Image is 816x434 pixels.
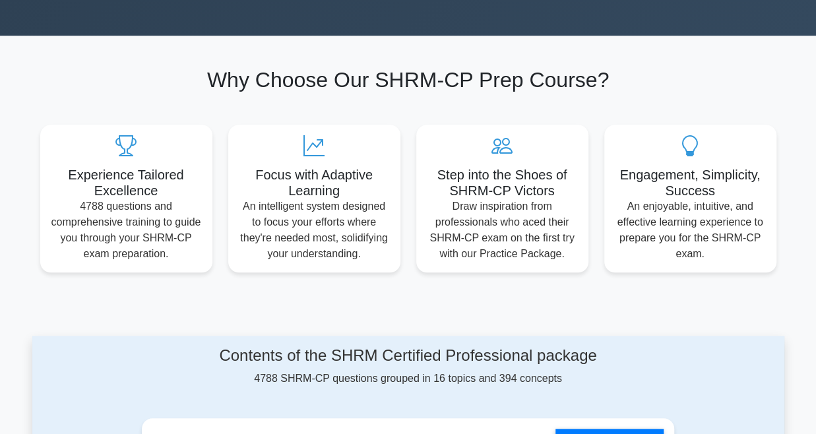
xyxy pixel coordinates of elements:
p: 4788 questions and comprehensive training to guide you through your SHRM-CP exam preparation. [51,199,202,262]
h4: Contents of the SHRM Certified Professional package [142,346,674,365]
h5: Focus with Adaptive Learning [239,167,390,199]
p: An enjoyable, intuitive, and effective learning experience to prepare you for the SHRM-CP exam. [615,199,766,262]
h2: Why Choose Our SHRM-CP Prep Course? [40,67,776,92]
h5: Engagement, Simplicity, Success [615,167,766,199]
h5: Experience Tailored Excellence [51,167,202,199]
h5: Step into the Shoes of SHRM-CP Victors [427,167,578,199]
p: An intelligent system designed to focus your efforts where they're needed most, solidifying your ... [239,199,390,262]
div: 4788 SHRM-CP questions grouped in 16 topics and 394 concepts [142,346,674,387]
p: Draw inspiration from professionals who aced their SHRM-CP exam on the first try with our Practic... [427,199,578,262]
